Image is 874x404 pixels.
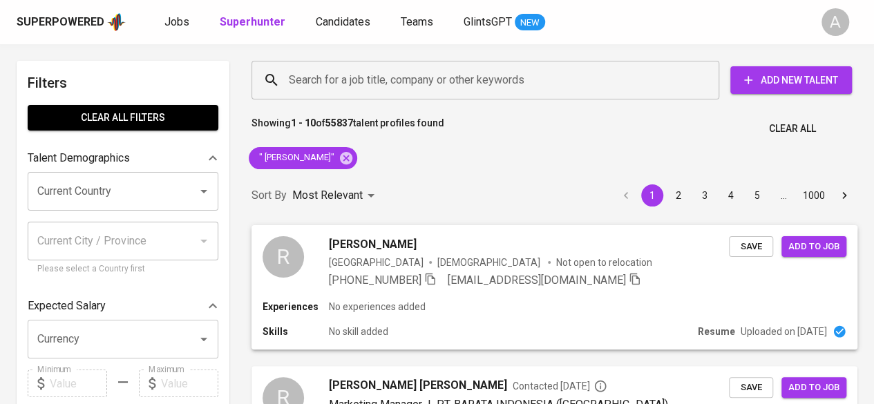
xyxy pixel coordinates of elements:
button: Add to job [781,236,846,258]
button: Go to page 3 [694,184,716,206]
button: Add New Talent [730,66,852,94]
div: R [263,236,304,278]
p: No experiences added [329,300,426,314]
a: Superpoweredapp logo [17,12,126,32]
span: Add New Talent [741,72,841,89]
p: Most Relevant [292,187,363,204]
svg: By Batam recruiter [593,379,607,393]
span: [DEMOGRAPHIC_DATA] [437,256,542,269]
span: [PERSON_NAME] [329,236,417,253]
button: Save [729,377,773,398]
span: Teams [401,15,433,28]
span: Add to job [788,380,839,396]
input: Value [50,369,107,397]
button: Go to next page [833,184,855,206]
div: Most Relevant [292,183,379,209]
div: Expected Salary [28,292,218,320]
a: Teams [401,14,436,31]
span: Jobs [164,15,189,28]
b: 55837 [325,117,353,128]
button: Clear All filters [28,105,218,131]
a: R[PERSON_NAME][GEOGRAPHIC_DATA][DEMOGRAPHIC_DATA] Not open to relocation[PHONE_NUMBER] [EMAIL_ADD... [251,225,857,349]
button: Save [729,236,773,258]
a: Candidates [316,14,373,31]
span: Add to job [788,239,839,255]
p: Showing of talent profiles found [251,116,444,142]
p: Talent Demographics [28,150,130,166]
div: [GEOGRAPHIC_DATA] [329,256,424,269]
img: app logo [107,12,126,32]
input: Value [161,369,218,397]
b: Superhunter [220,15,285,28]
button: Open [194,182,213,201]
button: Go to page 5 [746,184,768,206]
span: NEW [515,16,545,30]
button: Go to page 1000 [799,184,829,206]
span: [PERSON_NAME] [PERSON_NAME] [329,377,507,394]
span: Clear All [769,120,816,137]
h6: Filters [28,72,218,94]
b: 1 - 10 [291,117,316,128]
p: Expected Salary [28,298,106,314]
div: … [772,189,795,202]
div: Superpowered [17,15,104,30]
div: " [PERSON_NAME]" [249,147,357,169]
span: Contacted [DATE] [513,379,607,393]
button: Clear All [763,116,821,142]
span: GlintsGPT [464,15,512,28]
p: Not open to relocation [556,256,652,269]
p: Uploaded on [DATE] [741,325,827,338]
p: Experiences [263,300,329,314]
p: Sort By [251,187,287,204]
nav: pagination navigation [613,184,857,206]
span: " [PERSON_NAME]" [249,151,343,164]
a: GlintsGPT NEW [464,14,545,31]
p: Resume [698,325,735,338]
button: Add to job [781,377,846,398]
span: Save [736,239,766,255]
div: Talent Demographics [28,144,218,172]
span: Candidates [316,15,370,28]
button: page 1 [641,184,663,206]
a: Superhunter [220,14,288,31]
button: Go to page 4 [720,184,742,206]
button: Open [194,329,213,349]
p: Please select a Country first [37,262,209,276]
button: Go to page 2 [667,184,690,206]
p: No skill added [329,325,388,338]
p: Skills [263,325,329,338]
span: [PHONE_NUMBER] [329,273,421,287]
span: [EMAIL_ADDRESS][DOMAIN_NAME] [448,273,626,287]
a: Jobs [164,14,192,31]
span: Clear All filters [39,109,207,126]
span: Save [736,380,766,396]
div: A [821,8,849,36]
